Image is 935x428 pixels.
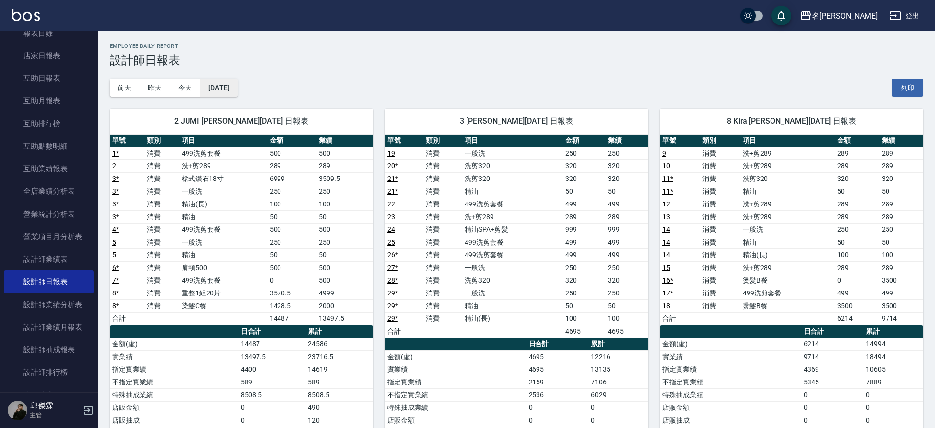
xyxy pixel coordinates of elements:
[144,236,179,248] td: 消費
[864,350,923,363] td: 18494
[526,363,588,376] td: 4695
[144,299,179,312] td: 消費
[144,198,179,210] td: 消費
[606,287,648,299] td: 250
[606,185,648,198] td: 50
[423,159,462,172] td: 消費
[879,185,923,198] td: 50
[4,45,94,67] a: 店家日報表
[112,251,116,259] a: 5
[387,200,395,208] a: 22
[4,203,94,225] a: 營業統計分析表
[563,287,606,299] td: 250
[662,264,670,271] a: 15
[179,147,267,159] td: 499洗剪套餐
[4,361,94,383] a: 設計師排行榜
[4,180,94,203] a: 全店業績分析表
[740,172,835,185] td: 洗剪320
[316,248,373,261] td: 50
[267,312,317,325] td: 14487
[700,236,740,248] td: 消費
[606,261,648,274] td: 250
[740,135,835,147] th: 項目
[267,248,317,261] td: 50
[835,135,879,147] th: 金額
[385,135,648,338] table: a dense table
[660,376,801,388] td: 不指定實業績
[267,198,317,210] td: 100
[740,299,835,312] td: 燙髮B餐
[563,248,606,261] td: 499
[835,210,879,223] td: 289
[144,185,179,198] td: 消費
[462,147,563,159] td: 一般洗
[316,312,373,325] td: 13497.5
[563,274,606,287] td: 320
[112,162,116,170] a: 2
[588,338,648,351] th: 累計
[879,159,923,172] td: 289
[879,135,923,147] th: 業績
[526,388,588,401] td: 2536
[423,261,462,274] td: 消費
[110,338,238,350] td: 金額(虛)
[238,388,306,401] td: 8508.5
[740,159,835,172] td: 洗+剪289
[835,159,879,172] td: 289
[563,147,606,159] td: 250
[4,113,94,135] a: 互助排行榜
[305,338,373,350] td: 24586
[588,363,648,376] td: 13135
[462,274,563,287] td: 洗剪320
[740,223,835,236] td: 一般洗
[4,158,94,180] a: 互助業績報表
[238,338,306,350] td: 14487
[423,223,462,236] td: 消費
[110,363,238,376] td: 指定實業績
[563,223,606,236] td: 999
[526,376,588,388] td: 2159
[662,200,670,208] a: 12
[660,363,801,376] td: 指定實業績
[700,210,740,223] td: 消費
[700,172,740,185] td: 消費
[316,198,373,210] td: 100
[563,172,606,185] td: 320
[397,116,636,126] span: 3 [PERSON_NAME][DATE] 日報表
[144,135,179,147] th: 類別
[606,172,648,185] td: 320
[305,376,373,388] td: 589
[238,376,306,388] td: 589
[144,287,179,299] td: 消費
[305,401,373,414] td: 490
[700,274,740,287] td: 消費
[563,210,606,223] td: 289
[606,223,648,236] td: 999
[112,238,116,246] a: 5
[4,384,94,406] a: 店販抽成明細
[672,116,912,126] span: 8 Kira [PERSON_NAME][DATE] 日報表
[700,223,740,236] td: 消費
[740,210,835,223] td: 洗+剪289
[423,135,462,147] th: 類別
[110,312,144,325] td: 合計
[179,261,267,274] td: 肩頸500
[238,325,306,338] th: 日合計
[316,135,373,147] th: 業績
[179,248,267,261] td: 精油
[305,388,373,401] td: 8508.5
[144,210,179,223] td: 消費
[4,316,94,338] a: 設計師業績月報表
[110,135,144,147] th: 單號
[588,401,648,414] td: 0
[700,287,740,299] td: 消費
[801,376,864,388] td: 5345
[316,147,373,159] td: 500
[423,274,462,287] td: 消費
[423,172,462,185] td: 消費
[238,414,306,427] td: 0
[740,248,835,261] td: 精油(長)
[423,198,462,210] td: 消費
[179,274,267,287] td: 499洗剪套餐
[4,22,94,45] a: 報表目錄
